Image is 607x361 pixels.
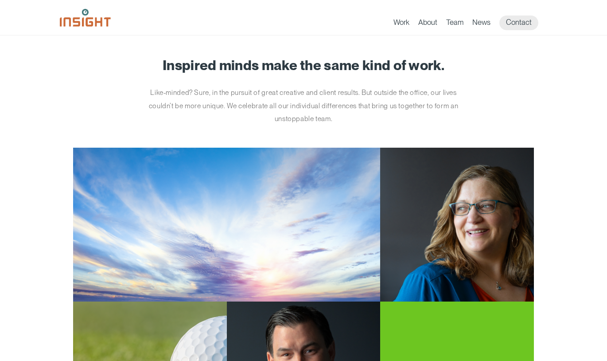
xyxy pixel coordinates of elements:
[499,16,538,30] a: Contact
[73,58,534,73] h1: Inspired minds make the same kind of work.
[393,18,409,30] a: Work
[472,18,490,30] a: News
[393,16,547,30] nav: primary navigation menu
[446,18,463,30] a: Team
[73,148,534,302] a: Jill Smith
[60,9,111,27] img: Insight Marketing Design
[380,148,534,302] img: Jill Smith
[137,86,470,126] p: Like-minded? Sure, in the pursuit of great creative and client results. But outside the office, o...
[418,18,437,30] a: About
